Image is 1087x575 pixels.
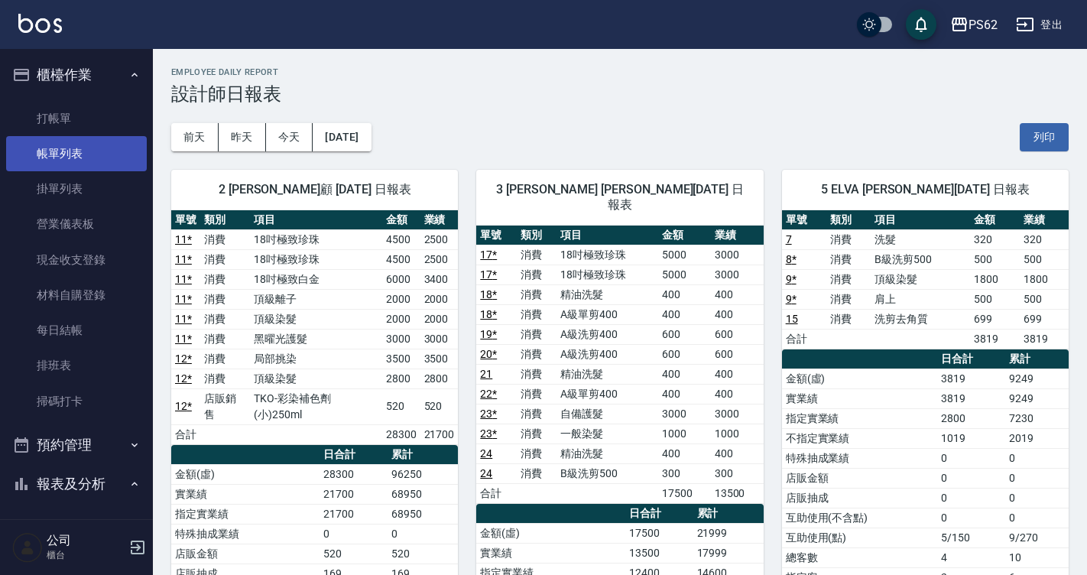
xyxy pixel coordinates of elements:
td: 1019 [937,428,1006,448]
th: 項目 [871,210,970,230]
td: 金額(虛) [476,523,625,543]
td: 3500 [420,349,459,369]
td: 4500 [382,249,420,269]
td: 28300 [382,424,420,444]
td: 2019 [1005,428,1069,448]
td: 500 [970,289,1019,309]
div: PS62 [969,15,998,34]
th: 日合計 [625,504,693,524]
td: 5/150 [937,528,1006,547]
button: 報表及分析 [6,464,147,504]
td: 17999 [693,543,764,563]
td: 消費 [200,329,251,349]
td: 3000 [711,404,764,424]
a: 現金收支登錄 [6,242,147,278]
h3: 設計師日報表 [171,83,1069,105]
th: 類別 [826,210,871,230]
td: 18吋極致珍珠 [556,265,657,284]
td: 96250 [388,464,458,484]
span: 3 [PERSON_NAME] [PERSON_NAME][DATE] 日報表 [495,182,745,213]
td: 2500 [420,249,459,269]
td: 0 [1005,448,1069,468]
td: 自備護髮 [556,404,657,424]
td: 黑曜光護髮 [250,329,381,349]
td: 金額(虛) [171,464,320,484]
td: 消費 [200,289,251,309]
td: 13500 [711,483,764,503]
td: 9249 [1005,369,1069,388]
th: 金額 [382,210,420,230]
td: 17500 [658,483,711,503]
button: 前天 [171,123,219,151]
td: 2000 [420,289,459,309]
td: 2500 [420,229,459,249]
td: 洗髮 [871,229,970,249]
td: 2000 [382,309,420,329]
td: 320 [1020,229,1069,249]
button: 預約管理 [6,425,147,465]
td: A級洗剪400 [556,344,657,364]
th: 單號 [476,226,516,245]
td: 0 [937,448,1006,468]
td: 18吋極致白金 [250,269,381,289]
td: 520 [388,544,458,564]
th: 日合計 [320,445,388,465]
a: 15 [786,313,798,325]
td: 9249 [1005,388,1069,408]
td: 600 [658,324,711,344]
td: 消費 [200,349,251,369]
a: 報表目錄 [6,510,147,545]
td: 合計 [782,329,826,349]
td: A級洗剪400 [556,324,657,344]
th: 類別 [200,210,251,230]
td: 合計 [476,483,516,503]
a: 每日結帳 [6,313,147,348]
td: 400 [711,284,764,304]
td: 0 [320,524,388,544]
td: 消費 [517,384,556,404]
td: 肩上 [871,289,970,309]
td: 互助使用(不含點) [782,508,937,528]
td: 局部挑染 [250,349,381,369]
table: a dense table [476,226,763,504]
td: 消費 [517,404,556,424]
table: a dense table [782,210,1069,349]
button: 櫃檯作業 [6,55,147,95]
th: 累計 [388,445,458,465]
td: 一般染髮 [556,424,657,443]
td: 指定實業績 [782,408,937,428]
td: 特殊抽成業績 [782,448,937,468]
td: 400 [658,443,711,463]
td: 精油洗髮 [556,284,657,304]
h2: Employee Daily Report [171,67,1069,77]
td: 320 [970,229,1019,249]
td: 3000 [420,329,459,349]
td: 400 [658,384,711,404]
td: 400 [658,364,711,384]
td: 7230 [1005,408,1069,428]
td: 消費 [200,309,251,329]
td: 實業績 [476,543,625,563]
td: 0 [1005,508,1069,528]
th: 單號 [782,210,826,230]
td: 消費 [517,304,556,324]
td: 300 [711,463,764,483]
span: 5 ELVA [PERSON_NAME][DATE] 日報表 [800,182,1050,197]
a: 7 [786,233,792,245]
button: 登出 [1010,11,1069,39]
td: 4 [937,547,1006,567]
th: 業績 [1020,210,1069,230]
p: 櫃台 [47,548,125,562]
td: 店販抽成 [782,488,937,508]
button: 列印 [1020,123,1069,151]
td: 1800 [1020,269,1069,289]
th: 業績 [711,226,764,245]
td: 0 [937,488,1006,508]
td: TKO-彩染補色劑(小)250ml [250,388,381,424]
button: 今天 [266,123,313,151]
td: 2800 [420,369,459,388]
td: 合計 [171,424,200,444]
td: 3400 [420,269,459,289]
td: 400 [711,304,764,324]
td: 不指定實業績 [782,428,937,448]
